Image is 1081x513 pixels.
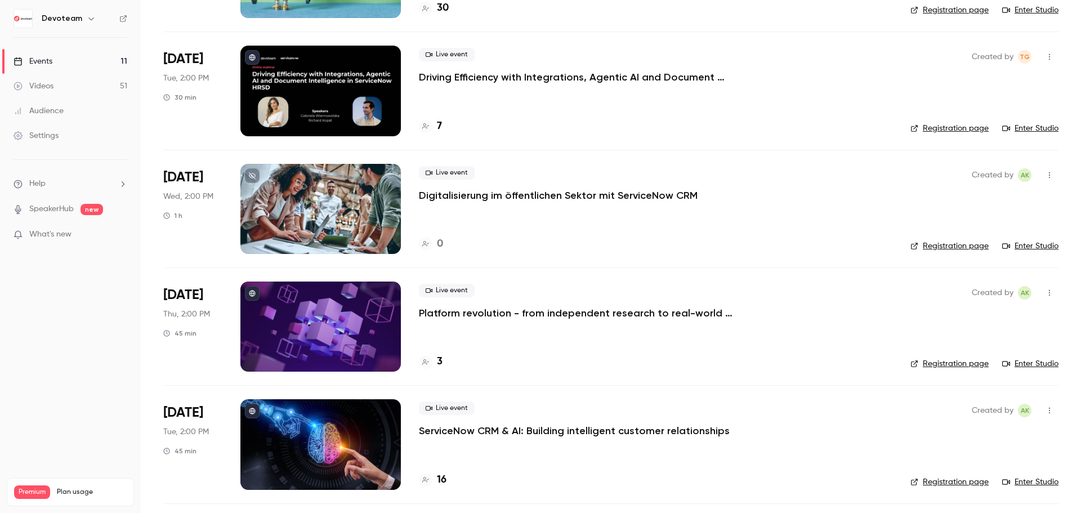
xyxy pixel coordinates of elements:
a: SpeakerHub [29,203,74,215]
span: [DATE] [163,50,203,68]
a: Registration page [910,240,989,252]
a: Registration page [910,123,989,134]
a: Registration page [910,476,989,488]
span: [DATE] [163,404,203,422]
a: Registration page [910,5,989,16]
h4: 7 [437,119,442,134]
iframe: Noticeable Trigger [114,230,127,240]
span: Wed, 2:00 PM [163,191,213,202]
span: Help [29,178,46,190]
span: Live event [419,48,475,61]
span: Adrianna Kielin [1018,286,1031,300]
span: Tue, 2:00 PM [163,426,209,438]
h6: Devoteam [42,13,82,24]
a: 30 [419,1,449,16]
span: Created by [972,50,1013,64]
a: 3 [419,354,443,369]
span: Live event [419,402,475,415]
a: Enter Studio [1002,123,1058,134]
div: Settings [14,130,59,141]
a: Driving Efficiency with Integrations, Agentic AI and Document Intelligence in ServiceNow HRSD [419,70,757,84]
li: help-dropdown-opener [14,178,127,190]
span: AK [1021,404,1029,417]
span: Live event [419,284,475,297]
span: Premium [14,485,50,499]
p: Videos [14,499,35,509]
a: Enter Studio [1002,240,1058,252]
a: Enter Studio [1002,5,1058,16]
a: Platform revolution - from independent research to real-world results [419,306,757,320]
p: / ∞ [110,499,127,509]
span: What's new [29,229,72,240]
a: Enter Studio [1002,358,1058,369]
div: Sep 18 Thu, 2:00 PM (Europe/Amsterdam) [163,282,222,372]
a: Registration page [910,358,989,369]
span: 51 [110,501,116,507]
a: ServiceNow CRM & AI: Building intelligent customer relationships [419,424,730,438]
div: Sep 9 Tue, 2:00 PM (Europe/Prague) [163,46,222,136]
h4: 16 [437,472,446,488]
a: Digitalisierung im öffentlichen Sektor mit ServiceNow CRM [419,189,698,202]
div: Events [14,56,52,67]
span: Tue, 2:00 PM [163,73,209,84]
div: 45 min [163,447,196,456]
span: [DATE] [163,168,203,186]
span: Live event [419,166,475,180]
span: TG [1020,50,1030,64]
img: Devoteam [14,10,32,28]
a: Enter Studio [1002,476,1058,488]
span: AK [1021,168,1029,182]
h4: 3 [437,354,443,369]
span: Created by [972,286,1013,300]
h4: 0 [437,237,443,252]
span: Tereza Gáliková [1018,50,1031,64]
a: 16 [419,472,446,488]
span: Created by [972,168,1013,182]
span: Thu, 2:00 PM [163,309,210,320]
div: Sep 17 Wed, 2:00 PM (Europe/Amsterdam) [163,164,222,254]
span: AK [1021,286,1029,300]
h4: 30 [437,1,449,16]
span: [DATE] [163,286,203,304]
div: 30 min [163,93,196,102]
span: Adrianna Kielin [1018,168,1031,182]
span: Created by [972,404,1013,417]
div: Audience [14,105,64,117]
span: new [81,204,103,215]
div: Videos [14,81,53,92]
a: 0 [419,237,443,252]
div: 1 h [163,211,182,220]
span: Plan usage [57,488,127,497]
a: 7 [419,119,442,134]
div: 45 min [163,329,196,338]
span: Adrianna Kielin [1018,404,1031,417]
div: Sep 23 Tue, 2:00 PM (Europe/Amsterdam) [163,399,222,489]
